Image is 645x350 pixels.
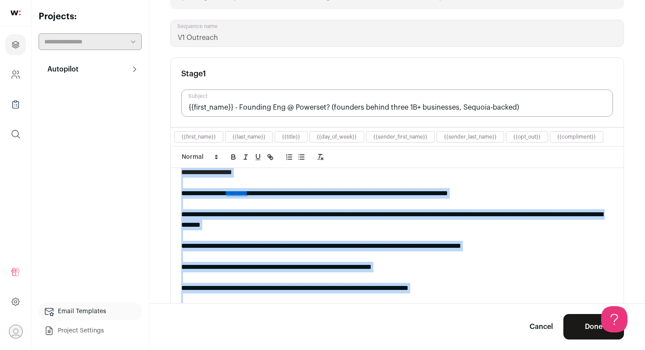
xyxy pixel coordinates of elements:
button: {{day_of_week}} [317,133,357,140]
a: Company and ATS Settings [5,64,26,85]
span: 1 [203,70,206,78]
button: Open dropdown [9,325,23,339]
button: {{first_name}} [182,133,216,140]
p: Autopilot [42,64,79,75]
a: Email Templates [39,303,142,320]
input: Sequence name [170,20,624,47]
a: Projects [5,34,26,55]
h2: Projects: [39,11,142,23]
a: Cancel [530,321,553,332]
h3: Stage [181,68,206,79]
button: {{compliment}} [557,133,596,140]
button: {{opt_out}} [513,133,541,140]
a: Company Lists [5,94,26,115]
button: {{last_name}} [233,133,265,140]
input: Subject [181,89,613,117]
button: {{sender_first_name}} [373,133,427,140]
button: Autopilot [39,61,142,78]
a: Project Settings [39,322,142,339]
button: Done [563,314,624,339]
img: wellfound-shorthand-0d5821cbd27db2630d0214b213865d53afaa358527fdda9d0ea32b1df1b89c2c.svg [11,11,21,15]
button: {{title}} [282,133,300,140]
button: {{sender_last_name}} [444,133,497,140]
iframe: Help Scout Beacon - Open [601,306,627,332]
